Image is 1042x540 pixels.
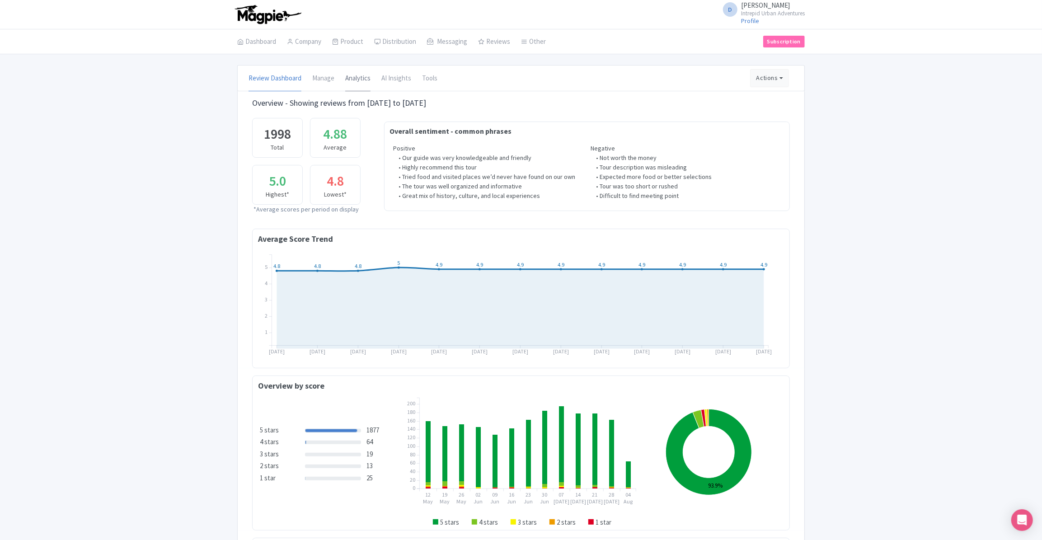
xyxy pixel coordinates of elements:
[594,348,610,355] tspan: [DATE]
[361,449,395,460] div: 19
[428,515,462,531] span: 5 stars
[260,449,305,460] div: 3 stars
[399,182,583,191] li: • The tour was well organized and informative
[324,143,347,152] div: Average
[287,29,321,55] a: Company
[540,498,549,505] tspan: Jun
[741,10,805,16] small: Intrepid Urban Adventures
[350,348,366,355] tspan: [DATE]
[472,348,488,355] tspan: [DATE]
[554,498,569,505] tspan: [DATE]
[675,348,690,355] tspan: [DATE]
[587,140,784,211] div: Negative
[410,459,416,466] tspan: 60
[427,29,467,55] a: Messaging
[391,348,407,355] tspan: [DATE]
[361,461,395,471] div: 13
[604,498,620,505] tspan: [DATE]
[715,348,731,355] tspan: [DATE]
[756,348,772,355] tspan: [DATE]
[624,498,633,505] tspan: Aug
[399,153,583,163] li: • Our guide was very knowledgeable and friendly
[324,125,347,143] div: 4.88
[426,491,431,498] tspan: 12
[507,498,516,505] tspan: Jun
[265,329,268,336] tspan: 1
[260,473,305,484] div: 1 star
[361,425,395,436] div: 1877
[553,348,569,355] tspan: [DATE]
[361,473,395,484] div: 25
[324,190,347,199] div: Lowest*
[509,491,515,498] tspan: 16
[260,425,305,436] div: 5 stars
[609,491,615,498] tspan: 28
[741,17,759,25] a: Profile
[413,484,416,491] tspan: 0
[312,66,334,91] a: Manage
[1011,509,1033,531] div: Open Intercom Messenger
[410,451,416,458] tspan: 80
[583,515,615,531] span: 1 star
[265,313,268,319] tspan: 2
[526,491,531,498] tspan: 23
[431,348,447,355] tspan: [DATE]
[457,498,467,505] tspan: May
[596,163,780,172] li: • Tour description was misleading
[524,498,533,505] tspan: Jun
[345,66,371,91] a: Analytics
[442,491,448,498] tspan: 19
[399,163,583,172] li: • Highly recommend this tour
[750,69,789,87] button: Actions
[596,182,780,191] li: • Tour was too short or rushed
[269,348,285,355] tspan: [DATE]
[265,264,268,271] tspan: 5
[587,498,603,505] tspan: [DATE]
[512,348,528,355] tspan: [DATE]
[390,140,587,211] div: Positive
[542,491,548,498] tspan: 30
[410,468,416,474] tspan: 40
[266,190,289,199] div: Highest*
[399,191,583,201] li: • Great mix of history, culture, and local experiences
[440,498,450,505] tspan: May
[474,498,483,505] tspan: Jun
[423,498,433,505] tspan: May
[592,491,598,498] tspan: 21
[258,233,784,252] div: Average Score Trend
[408,409,416,415] tspan: 180
[374,29,416,55] a: Distribution
[410,476,416,483] tspan: 20
[741,1,790,9] span: [PERSON_NAME]
[493,491,498,498] tspan: 09
[596,191,780,201] li: • Difficult to find meeting point
[723,2,737,17] span: D
[478,29,510,55] a: Reviews
[237,29,276,55] a: Dashboard
[634,348,650,355] tspan: [DATE]
[559,491,564,498] tspan: 07
[332,29,363,55] a: Product
[576,491,581,498] tspan: 14
[408,400,416,407] tspan: 200
[718,2,805,16] a: D [PERSON_NAME] Intrepid Urban Adventures
[422,66,437,91] a: Tools
[521,29,546,55] a: Other
[544,515,579,531] span: 2 stars
[265,296,268,303] tspan: 3
[269,172,286,190] div: 5.0
[476,491,481,498] tspan: 02
[506,515,540,531] span: 3 stars
[264,125,291,143] div: 1998
[467,515,501,531] span: 4 stars
[626,491,631,498] tspan: 04
[310,348,325,355] tspan: [DATE]
[381,66,411,91] a: AI Insights
[233,5,303,24] img: logo-ab69f6fb50320c5b225c76a69d11143b.png
[252,205,361,214] div: *Average scores per period on display
[596,172,780,182] li: • Expected more food or better selections
[399,172,583,182] li: • Tried food and visited places we’d never have found on our own
[327,172,344,190] div: 4.8
[408,434,416,441] tspan: 120
[491,498,500,505] tspan: Jun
